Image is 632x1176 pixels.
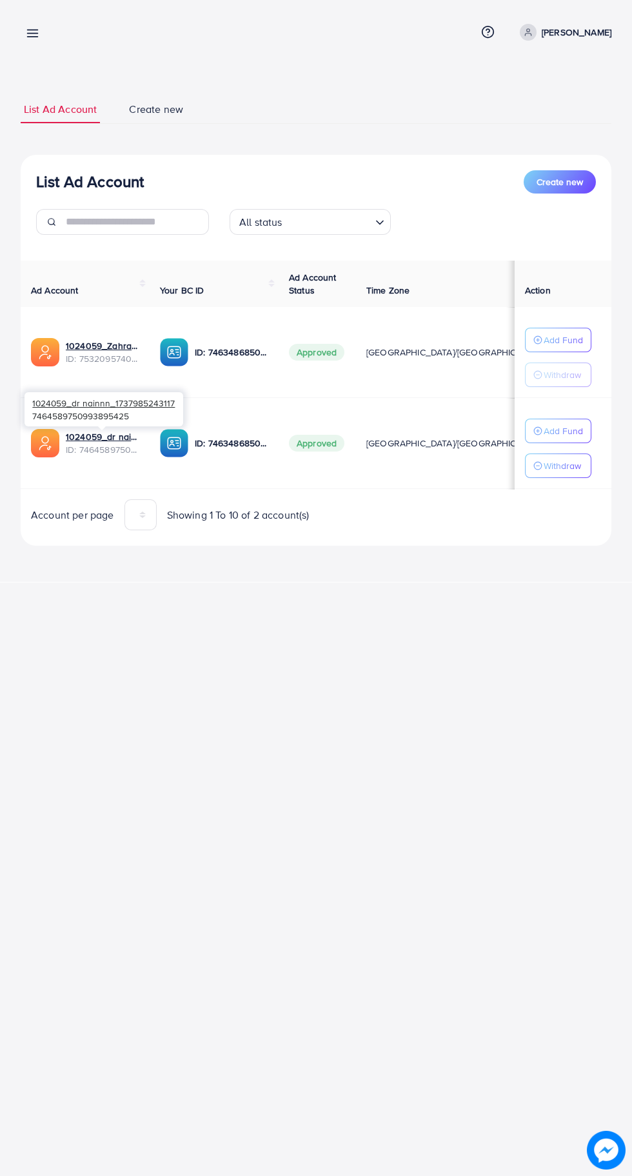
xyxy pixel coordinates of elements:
button: Withdraw [525,453,591,478]
span: Showing 1 To 10 of 2 account(s) [167,508,310,523]
span: Create new [537,175,583,188]
a: 1024059_dr nainnn_1737985243117 [66,430,139,443]
div: Search for option [230,209,391,235]
span: List Ad Account [24,102,97,117]
a: [PERSON_NAME] [515,24,611,41]
p: Withdraw [544,458,581,473]
a: 1024059_Zahraaa999_1753702707313 [66,339,139,352]
input: Search for option [286,210,370,232]
span: All status [237,213,285,232]
p: ID: 7463486850397847569 [195,435,268,451]
p: Add Fund [544,423,583,439]
span: ID: 7464589750993895425 [66,443,139,456]
span: Your BC ID [160,284,204,297]
span: [GEOGRAPHIC_DATA]/[GEOGRAPHIC_DATA] [366,437,546,450]
span: Approved [289,344,344,361]
p: Add Fund [544,332,583,348]
img: ic-ads-acc.e4c84228.svg [31,429,59,457]
span: 1024059_dr nainnn_1737985243117 [32,397,175,409]
div: 7464589750993895425 [25,392,183,426]
button: Withdraw [525,363,591,387]
button: Create new [524,170,596,194]
p: ID: 7463486850397847569 [195,344,268,360]
button: Add Fund [525,419,591,443]
span: Create new [129,102,183,117]
p: [PERSON_NAME] [542,25,611,40]
img: ic-ba-acc.ded83a64.svg [160,338,188,366]
span: ID: 7532095740764553232 [66,352,139,365]
div: <span class='underline'>1024059_Zahraaa999_1753702707313</span></br>7532095740764553232 [66,339,139,366]
button: Add Fund [525,328,591,352]
h3: List Ad Account [36,172,144,191]
span: Ad Account Status [289,271,337,297]
img: image [587,1131,626,1170]
img: ic-ads-acc.e4c84228.svg [31,338,59,366]
span: [GEOGRAPHIC_DATA]/[GEOGRAPHIC_DATA] [366,346,546,359]
span: Approved [289,435,344,452]
p: Withdraw [544,367,581,383]
span: Ad Account [31,284,79,297]
span: Time Zone [366,284,410,297]
span: Account per page [31,508,114,523]
span: Action [525,284,551,297]
img: ic-ba-acc.ded83a64.svg [160,429,188,457]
